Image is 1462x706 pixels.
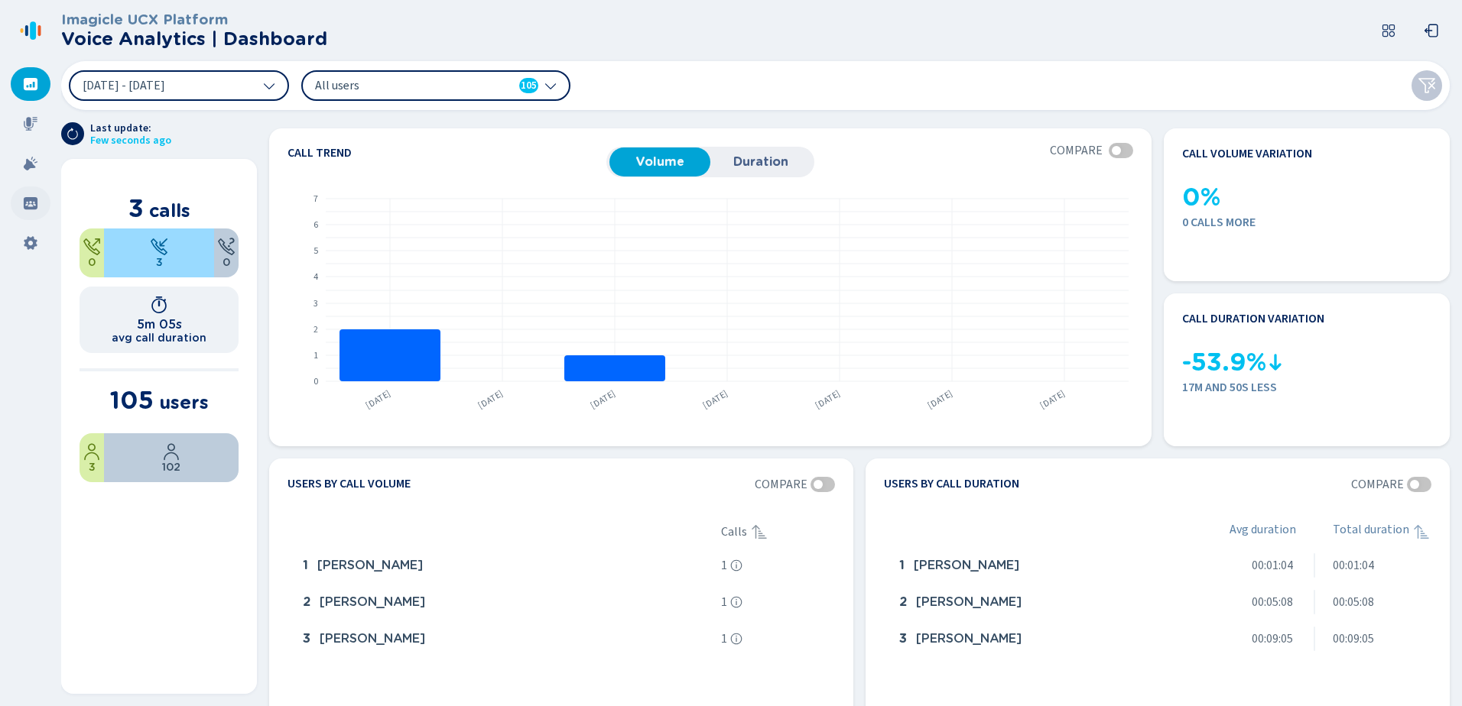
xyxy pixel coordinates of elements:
[214,228,239,277] div: 0%
[149,199,190,222] span: calls
[314,297,318,310] text: 3
[288,477,411,492] h4: Users by call volume
[1182,348,1266,377] span: -53.9%
[23,196,38,211] svg: groups-filled
[1412,523,1431,541] svg: sortAscending
[1333,632,1374,646] span: 00:09:05
[710,147,811,176] button: Duration
[1182,183,1220,212] span: 0%
[755,478,807,491] span: Compare
[1230,523,1296,541] span: Avg duration
[23,76,38,92] svg: dashboard-filled
[83,238,101,256] svg: telephone-outbound
[61,11,327,28] h3: Imagicle UCX Platform
[730,596,742,608] svg: info-circle
[617,155,703,169] span: Volume
[363,387,393,412] text: [DATE]
[314,270,318,283] text: 4
[1182,215,1431,229] span: 0 calls more
[1333,595,1374,609] span: 00:05:08
[476,387,505,412] text: [DATE]
[137,317,182,332] h1: 5m 05s
[320,595,425,609] span: [PERSON_NAME]
[11,147,50,180] div: Alarms
[23,156,38,171] svg: alarm-filled
[1351,478,1404,491] span: Compare
[1418,76,1436,95] svg: funnel-disabled
[544,79,557,92] svg: chevron-down
[813,387,843,412] text: [DATE]
[1412,70,1442,101] button: Clear filters
[223,256,230,268] span: 0
[1252,559,1293,572] span: 00:01:04
[303,632,310,646] span: 3
[893,550,1191,581] div: Brian Gilles
[1333,559,1374,572] span: 00:01:04
[314,219,318,232] text: 6
[156,256,163,268] span: 3
[88,256,96,268] span: 0
[90,122,171,134] span: Last update:
[314,193,318,206] text: 7
[721,632,727,646] span: 1
[150,238,168,256] svg: telephone-inbound
[314,349,318,362] text: 1
[217,238,236,256] svg: unknown-call
[83,442,101,461] svg: user-profile
[721,525,747,539] span: Calls
[916,595,1022,609] span: [PERSON_NAME]
[67,128,79,140] svg: arrow-clockwise
[750,523,768,541] div: Sorted ascending, click to sort descending
[110,385,154,415] span: 105
[11,226,50,260] div: Settings
[914,559,1019,572] span: [PERSON_NAME]
[718,155,804,169] span: Duration
[1333,523,1431,541] div: Total duration
[1424,23,1439,38] svg: box-arrow-left
[721,595,727,609] span: 1
[1182,312,1324,325] h4: Call duration variation
[1182,147,1312,160] h4: Call volume variation
[730,559,742,572] svg: info-circle
[297,623,715,654] div: Susan Fusillo
[1182,381,1431,394] span: 17m and 50s less
[899,559,905,572] span: 1
[521,78,537,93] span: 105
[23,116,38,131] svg: mic-fill
[1266,353,1285,371] svg: kpi-down
[159,391,209,413] span: users
[11,67,50,101] div: Dashboard
[162,442,180,461] svg: user-profile
[162,461,180,473] span: 102
[89,461,96,473] span: 3
[1252,632,1293,646] span: 00:09:05
[83,79,165,92] span: [DATE] - [DATE]
[320,632,425,646] span: [PERSON_NAME]
[916,632,1022,646] span: [PERSON_NAME]
[314,245,318,257] text: 5
[1038,387,1067,412] text: [DATE]
[128,193,144,223] span: 3
[1252,595,1293,609] span: 00:05:08
[314,375,318,388] text: 0
[893,587,1191,617] div: Susan Fusillo
[899,632,907,646] span: 3
[721,523,835,541] div: Calls
[609,147,710,176] button: Volume
[297,587,715,617] div: Dusitn Hardstock
[150,296,168,314] svg: timer
[104,228,214,277] div: 100%
[750,523,768,541] svg: sortAscending
[90,134,171,147] span: Few seconds ago
[314,323,318,336] text: 2
[317,559,423,572] span: [PERSON_NAME]
[288,147,606,159] h4: Call trend
[104,433,239,482] div: 97.14%
[69,70,289,101] button: [DATE] - [DATE]
[899,595,907,609] span: 2
[80,228,104,277] div: 0%
[588,387,618,412] text: [DATE]
[884,477,1019,492] h4: Users by call duration
[1412,523,1431,541] div: Sorted ascending, click to sort descending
